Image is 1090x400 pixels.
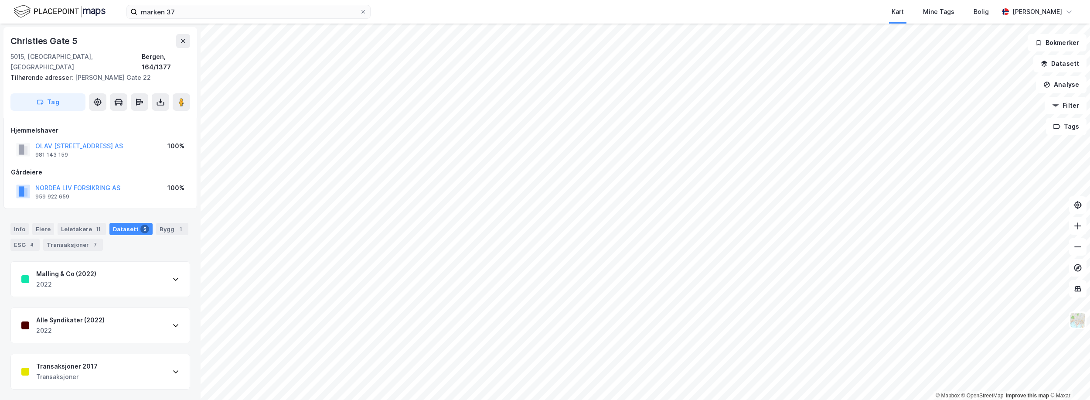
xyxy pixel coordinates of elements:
[36,315,105,325] div: Alle Syndikater (2022)
[10,34,79,48] div: Christies Gate 5
[10,223,29,235] div: Info
[35,193,69,200] div: 959 922 659
[923,7,954,17] div: Mine Tags
[176,225,185,233] div: 1
[1046,358,1090,400] iframe: Chat Widget
[94,225,102,233] div: 11
[10,51,142,72] div: 5015, [GEOGRAPHIC_DATA], [GEOGRAPHIC_DATA]
[14,4,106,19] img: logo.f888ab2527a4732fd821a326f86c7f29.svg
[167,183,184,193] div: 100%
[1070,312,1086,328] img: Z
[10,72,183,83] div: [PERSON_NAME] Gate 22
[936,393,960,399] a: Mapbox
[36,279,96,290] div: 2022
[35,151,68,158] div: 981 143 159
[10,239,40,251] div: ESG
[36,372,98,382] div: Transaksjoner
[167,141,184,151] div: 100%
[109,223,153,235] div: Datasett
[58,223,106,235] div: Leietakere
[10,93,85,111] button: Tag
[91,240,99,249] div: 7
[961,393,1004,399] a: OpenStreetMap
[1033,55,1087,72] button: Datasett
[974,7,989,17] div: Bolig
[36,325,105,336] div: 2022
[10,74,75,81] span: Tilhørende adresser:
[1046,118,1087,135] button: Tags
[156,223,188,235] div: Bygg
[32,223,54,235] div: Eiere
[1012,7,1062,17] div: [PERSON_NAME]
[1036,76,1087,93] button: Analyse
[36,269,96,279] div: Malling & Co (2022)
[892,7,904,17] div: Kart
[1006,393,1049,399] a: Improve this map
[11,125,190,136] div: Hjemmelshaver
[137,5,360,18] input: Søk på adresse, matrikkel, gårdeiere, leietakere eller personer
[142,51,190,72] div: Bergen, 164/1377
[27,240,36,249] div: 4
[1028,34,1087,51] button: Bokmerker
[140,225,149,233] div: 5
[11,167,190,178] div: Gårdeiere
[1045,97,1087,114] button: Filter
[43,239,103,251] div: Transaksjoner
[36,361,98,372] div: Transaksjoner 2017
